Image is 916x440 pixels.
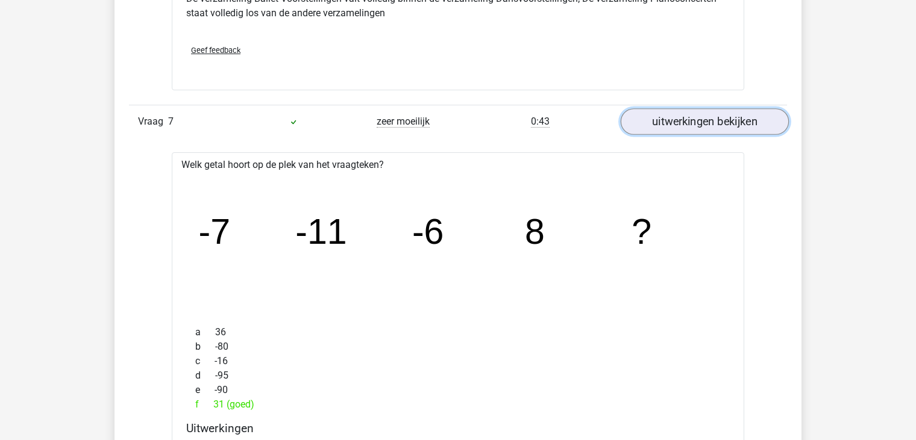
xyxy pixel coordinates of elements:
[186,421,730,435] h4: Uitwerkingen
[186,383,730,397] div: -90
[186,397,730,412] div: 31 (goed)
[195,325,215,339] span: a
[195,397,213,412] span: f
[199,212,231,252] tspan: -7
[377,116,430,128] span: zeer moeilijk
[195,339,215,354] span: b
[195,354,215,368] span: c
[195,383,215,397] span: e
[525,212,545,252] tspan: 8
[191,46,240,55] span: Geef feedback
[186,368,730,383] div: -95
[621,108,789,135] a: uitwerkingen bekijken
[531,116,550,128] span: 0:43
[186,325,730,339] div: 36
[186,339,730,354] div: -80
[195,368,215,383] span: d
[186,354,730,368] div: -16
[168,116,174,127] span: 7
[632,212,651,252] tspan: ?
[412,212,444,252] tspan: -6
[295,212,347,252] tspan: -11
[138,114,168,129] span: Vraag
